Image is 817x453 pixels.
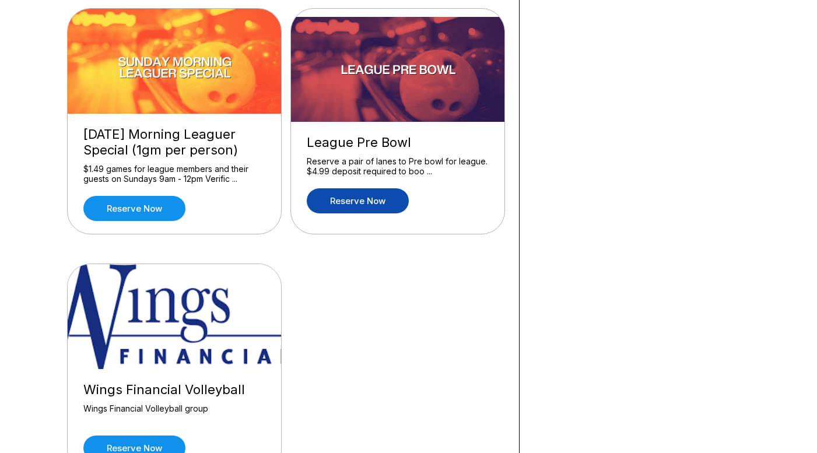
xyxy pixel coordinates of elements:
[307,135,489,150] div: League Pre Bowl
[83,196,185,221] a: Reserve now
[68,9,282,114] img: Sunday Morning Leaguer Special (1gm per person)
[83,403,265,424] div: Wings Financial Volleyball group
[83,127,265,158] div: [DATE] Morning Leaguer Special (1gm per person)
[307,188,409,213] a: Reserve now
[68,264,282,369] img: Wings Financial Volleyball
[83,382,265,398] div: Wings Financial Volleyball
[307,156,489,177] div: Reserve a pair of lanes to Pre bowl for league. $4.99 deposit required to boo ...
[83,164,265,184] div: $1.49 games for league members and their guests on Sundays 9am - 12pm Verific ...
[291,17,506,122] img: League Pre Bowl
